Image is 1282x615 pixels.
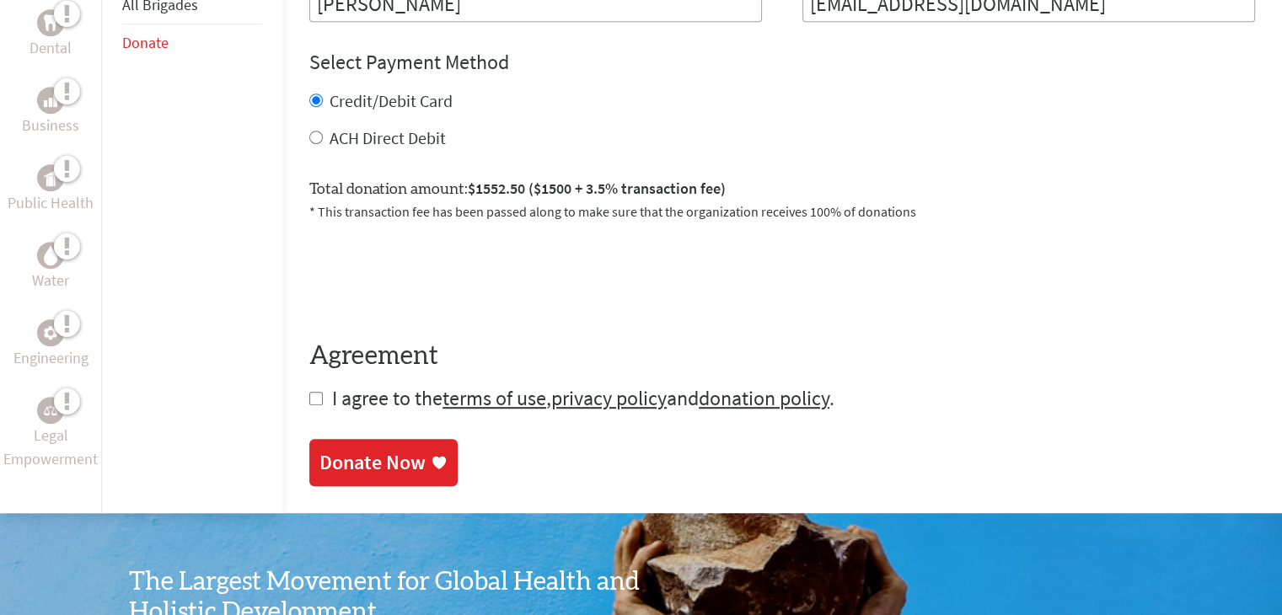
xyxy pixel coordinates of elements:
p: Water [32,269,69,292]
img: Dental [44,15,57,31]
li: Donate [122,24,262,61]
h4: Select Payment Method [309,49,1255,76]
img: Legal Empowerment [44,405,57,415]
p: Dental [30,36,72,60]
a: privacy policy [551,385,667,411]
p: * This transaction fee has been passed along to make sure that the organization receives 100% of ... [309,201,1255,222]
a: donation policy [699,385,829,411]
a: Donate [122,33,169,52]
span: $1552.50 ($1500 + 3.5% transaction fee) [468,179,726,198]
label: Credit/Debit Card [330,90,453,111]
p: Engineering [13,346,89,370]
p: Legal Empowerment [3,424,98,471]
img: Business [44,94,57,107]
div: Legal Empowerment [37,397,64,424]
label: Total donation amount: [309,177,726,201]
a: Public HealthPublic Health [8,164,94,215]
a: Legal EmpowermentLegal Empowerment [3,397,98,471]
p: Public Health [8,191,94,215]
span: I agree to the , and . [332,385,834,411]
label: ACH Direct Debit [330,127,446,148]
img: Public Health [44,169,57,186]
a: DentalDental [30,9,72,60]
div: Business [37,87,64,114]
p: Business [22,114,79,137]
div: Donate Now [319,449,426,476]
iframe: To enrich screen reader interactions, please activate Accessibility in Grammarly extension settings [309,242,566,307]
img: Engineering [44,326,57,340]
div: Engineering [37,319,64,346]
div: Dental [37,9,64,36]
div: Water [37,242,64,269]
div: Public Health [37,164,64,191]
a: BusinessBusiness [22,87,79,137]
a: terms of use [443,385,546,411]
img: Water [44,246,57,265]
a: Donate Now [309,439,458,486]
a: EngineeringEngineering [13,319,89,370]
h4: Agreement [309,341,1255,372]
a: WaterWater [32,242,69,292]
